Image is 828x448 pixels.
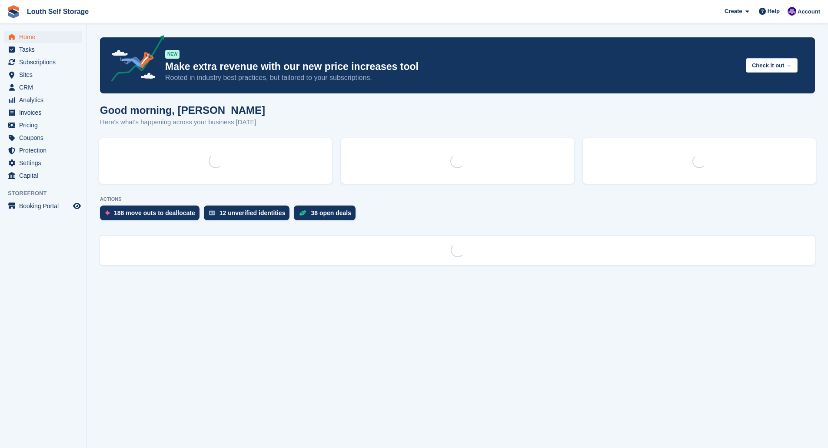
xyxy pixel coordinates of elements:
a: Preview store [72,201,82,211]
span: Capital [19,169,71,182]
p: ACTIONS [100,196,815,202]
a: menu [4,144,82,156]
span: CRM [19,81,71,93]
img: move_outs_to_deallocate_icon-f764333ba52eb49d3ac5e1228854f67142a1ed5810a6f6cc68b1a99e826820c5.svg [105,210,110,216]
span: Settings [19,157,71,169]
span: Subscriptions [19,56,71,68]
a: menu [4,106,82,119]
a: 12 unverified identities [204,206,294,225]
img: verify_identity-adf6edd0f0f0b5bbfe63781bf79b02c33cf7c696d77639b501bdc392416b5a36.svg [209,210,215,216]
span: Pricing [19,119,71,131]
img: stora-icon-8386f47178a22dfd0bd8f6a31ec36ba5ce8667c1dd55bd0f319d3a0aa187defe.svg [7,5,20,18]
span: Coupons [19,132,71,144]
div: 188 move outs to deallocate [114,209,195,216]
span: Sites [19,69,71,81]
a: menu [4,81,82,93]
a: menu [4,132,82,144]
a: menu [4,43,82,56]
span: Storefront [8,189,86,198]
a: Louth Self Storage [23,4,92,19]
p: Rooted in industry best practices, but tailored to your subscriptions. [165,73,739,83]
p: Make extra revenue with our new price increases tool [165,60,739,73]
span: Home [19,31,71,43]
img: price-adjustments-announcement-icon-8257ccfd72463d97f412b2fc003d46551f7dbcb40ab6d574587a9cd5c0d94... [104,35,165,85]
a: menu [4,119,82,131]
span: Analytics [19,94,71,106]
span: Protection [19,144,71,156]
div: NEW [165,50,180,59]
div: 38 open deals [311,209,351,216]
a: menu [4,157,82,169]
img: Matthew Frith [788,7,796,16]
span: Help [768,7,780,16]
p: Here's what's happening across your business [DATE] [100,117,265,127]
span: Invoices [19,106,71,119]
a: menu [4,94,82,106]
a: menu [4,56,82,68]
a: menu [4,200,82,212]
h1: Good morning, [PERSON_NAME] [100,104,265,116]
span: Create [725,7,742,16]
img: deal-1b604bf984904fb50ccaf53a9ad4b4a5d6e5aea283cecdc64d6e3604feb123c2.svg [299,210,306,216]
span: Tasks [19,43,71,56]
button: Check it out → [746,58,798,73]
a: 188 move outs to deallocate [100,206,204,225]
a: menu [4,31,82,43]
span: Account [798,7,820,16]
a: 38 open deals [294,206,360,225]
a: menu [4,169,82,182]
span: Booking Portal [19,200,71,212]
a: menu [4,69,82,81]
div: 12 unverified identities [219,209,286,216]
